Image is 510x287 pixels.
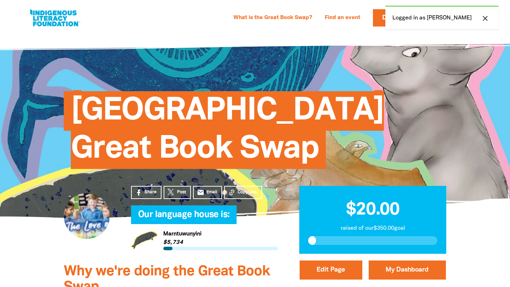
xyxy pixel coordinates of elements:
a: What is the Great Book Swap? [229,12,316,24]
button: close [479,14,492,23]
span: Post [177,189,186,195]
button: Edit Page [300,260,362,280]
span: $20.00 [346,202,399,218]
a: Post [164,186,191,199]
span: Email [206,189,217,195]
a: Share [131,186,161,199]
a: emailEmail [193,186,222,199]
span: Share [144,189,157,195]
span: Copy Link [238,189,257,195]
h6: My Team [131,217,278,221]
p: raised of our $350.00 goal [308,224,437,233]
i: close [481,14,489,23]
span: [GEOGRAPHIC_DATA] Great Book Swap [71,96,384,169]
i: email [197,189,204,196]
a: Donate [373,9,418,27]
button: Copy Link [224,186,262,199]
a: Find an event [321,12,364,24]
a: My Dashboard [369,260,446,280]
div: Logged in as [PERSON_NAME] [385,6,499,29]
span: Our language house is: [138,211,229,224]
